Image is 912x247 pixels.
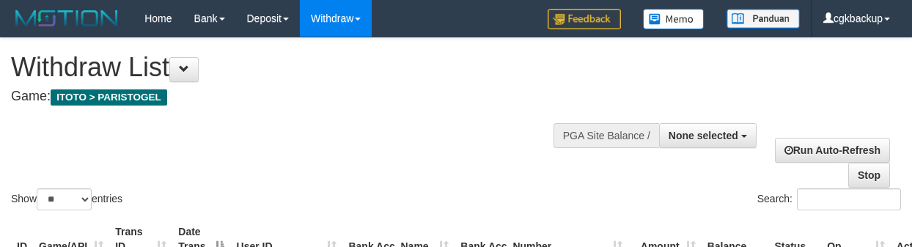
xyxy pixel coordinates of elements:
img: Feedback.jpg [548,9,621,29]
img: MOTION_logo.png [11,7,122,29]
img: Button%20Memo.svg [643,9,705,29]
select: Showentries [37,188,92,210]
a: Stop [848,163,890,188]
input: Search: [797,188,901,210]
label: Search: [757,188,901,210]
button: None selected [659,123,757,148]
label: Show entries [11,188,122,210]
h1: Withdraw List [11,53,593,82]
div: PGA Site Balance / [554,123,659,148]
a: Run Auto-Refresh [775,138,890,163]
span: None selected [669,130,738,141]
span: ITOTO > PARISTOGEL [51,89,167,106]
img: panduan.png [727,9,800,29]
h4: Game: [11,89,593,104]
